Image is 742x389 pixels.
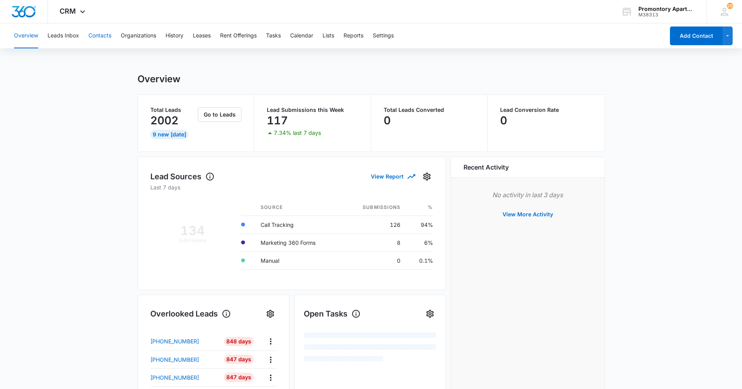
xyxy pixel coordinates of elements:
[384,107,475,113] p: Total Leads Converted
[424,308,436,320] button: Settings
[220,23,257,48] button: Rent Offerings
[274,130,321,136] p: 7.34% last 7 days
[150,337,219,345] a: [PHONE_NUMBER]
[166,23,183,48] button: History
[224,373,254,382] div: 847 Days
[264,371,277,384] button: Actions
[373,23,394,48] button: Settings
[342,233,407,251] td: 8
[150,373,199,382] p: [PHONE_NUMBER]
[198,111,241,118] a: Go to Leads
[407,199,433,216] th: %
[407,216,433,233] td: 94%
[670,27,723,45] button: Add Contact
[150,355,199,364] p: [PHONE_NUMBER]
[407,251,433,269] td: 0.1%
[342,251,407,269] td: 0
[264,308,277,320] button: Settings
[264,335,277,347] button: Actions
[264,354,277,366] button: Actions
[224,355,254,364] div: 847 Days
[342,199,407,216] th: Submissions
[254,216,342,233] td: Call Tracking
[224,337,254,346] div: 848 Days
[727,3,733,9] div: notifications count
[60,7,76,15] span: CRM
[344,23,363,48] button: Reports
[254,233,342,251] td: Marketing 360 Forms
[323,23,334,48] button: Lists
[48,23,79,48] button: Leads Inbox
[254,251,342,269] td: Manual
[150,355,219,364] a: [PHONE_NUMBER]
[254,199,342,216] th: Source
[150,183,433,191] p: Last 7 days
[638,12,695,18] div: account id
[304,308,361,320] h1: Open Tasks
[150,171,215,182] h1: Lead Sources
[14,23,38,48] button: Overview
[421,170,433,183] button: Settings
[137,73,180,85] h1: Overview
[500,107,592,113] p: Lead Conversion Rate
[150,373,219,382] a: [PHONE_NUMBER]
[495,205,561,224] button: View More Activity
[500,114,507,127] p: 0
[638,6,695,12] div: account name
[464,190,592,200] p: No activity in last 3 days
[88,23,111,48] button: Contacts
[267,114,288,127] p: 117
[727,3,733,9] span: 25
[464,163,509,172] h6: Recent Activity
[371,170,414,183] button: View Report
[150,114,178,127] p: 2002
[407,233,433,251] td: 6%
[121,23,156,48] button: Organizations
[150,308,231,320] h1: Overlooked Leads
[150,107,197,113] p: Total Leads
[150,337,199,345] p: [PHONE_NUMBER]
[290,23,313,48] button: Calendar
[267,107,358,113] p: Lead Submissions this Week
[150,130,189,139] div: 9 New [DATE]
[342,216,407,233] td: 126
[384,114,391,127] p: 0
[198,107,241,122] button: Go to Leads
[266,23,281,48] button: Tasks
[193,23,211,48] button: Leases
